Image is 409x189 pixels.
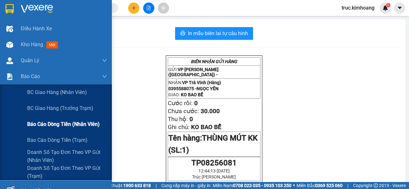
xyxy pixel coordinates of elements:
[168,92,203,97] span: GIAO:
[191,158,237,167] span: TP08256081
[168,100,193,107] span: Cước rồi:
[6,25,13,32] img: warehouse-icon
[175,27,253,40] button: printerIn mẫu biên lai tự cấu hình
[156,182,157,189] span: |
[146,6,151,10] span: file-add
[168,80,260,85] p: NHẬN:
[189,116,193,123] span: 0
[27,120,100,128] span: Báo cáo dòng tiền (nhân viên)
[293,184,295,187] span: ⚪️
[394,3,405,14] button: caret-down
[21,4,74,10] strong: BIÊN NHẬN GỬI HÀNG
[21,56,39,64] span: Quản Lý
[168,108,199,115] span: Chưa cước:
[315,183,343,188] strong: 0369 525 060
[347,182,348,189] span: |
[27,164,107,180] span: Doanh số tạo đơn theo VP gửi (trạm)
[188,29,248,37] span: In mẫu biên lai tự cấu hình
[387,3,389,7] span: 1
[182,80,221,85] span: VP Trà Vinh (Hàng)
[182,146,189,155] span: 1)
[6,57,13,64] img: warehouse-icon
[17,41,42,47] span: KO BAO BỂ
[158,3,169,14] button: aim
[3,34,59,40] span: 0395588075 -
[198,168,230,173] span: 12:44:13 [DATE]
[6,73,13,80] img: solution-icon
[382,5,388,11] img: icon-new-feature
[21,41,43,47] span: Kho hàng
[18,27,62,33] span: VP Trà Vinh (Hàng)
[46,41,58,48] span: mới
[161,6,166,10] span: aim
[168,124,189,131] span: Ghi chú:
[12,186,14,188] sup: 1
[27,88,87,96] span: BC giao hàng (nhân viên)
[161,182,211,189] span: Cung cấp máy in - giấy in:
[191,124,221,131] span: KO BAO BỂ
[6,41,13,48] img: warehouse-icon
[201,108,220,115] span: 30.000
[102,58,107,63] span: down
[34,34,59,40] span: NGỌC YẾN
[194,100,198,107] span: 0
[297,182,343,189] span: Miền Bắc
[21,72,40,80] span: Báo cáo
[181,92,203,97] span: KO BAO BỂ
[374,183,378,188] span: copyright
[180,31,185,37] span: printer
[191,59,237,64] strong: BIÊN NHẬN GỬI HÀNG
[3,41,42,47] span: GIAO:
[168,67,260,77] p: GỬI:
[213,182,291,189] span: Miền Nam
[168,134,258,155] span: THÙNG MÚT KK (SL:
[27,148,107,164] span: Doanh số tạo đơn theo VP gửi (nhân viên)
[27,104,93,112] span: BC giao hàng (trưởng trạm)
[123,183,151,188] strong: 1900 633 818
[386,3,390,7] sup: 1
[132,6,136,10] span: plus
[168,67,219,77] span: VP [PERSON_NAME] ([GEOGRAPHIC_DATA]) -
[5,4,14,14] img: logo-vxr
[336,4,380,12] span: truc.kimhoang
[168,116,188,123] span: Thu hộ:
[397,5,403,11] span: caret-down
[3,27,93,33] p: NHẬN:
[102,74,107,79] span: down
[128,3,139,14] button: plus
[3,12,93,25] p: GỬI:
[92,182,151,189] span: Hỗ trợ kỹ thuật:
[27,136,88,144] span: Báo cáo dòng tiền (trạm)
[21,25,52,33] span: Điều hành xe
[197,86,219,91] span: NGỌC YẾN
[192,174,236,179] span: Trúc [PERSON_NAME]
[168,86,219,91] span: 0395588075 -
[168,134,258,155] span: Tên hàng:
[3,12,59,25] span: VP [PERSON_NAME] ([GEOGRAPHIC_DATA]) -
[233,183,291,188] strong: 0708 023 035 - 0935 103 250
[143,3,154,14] button: file-add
